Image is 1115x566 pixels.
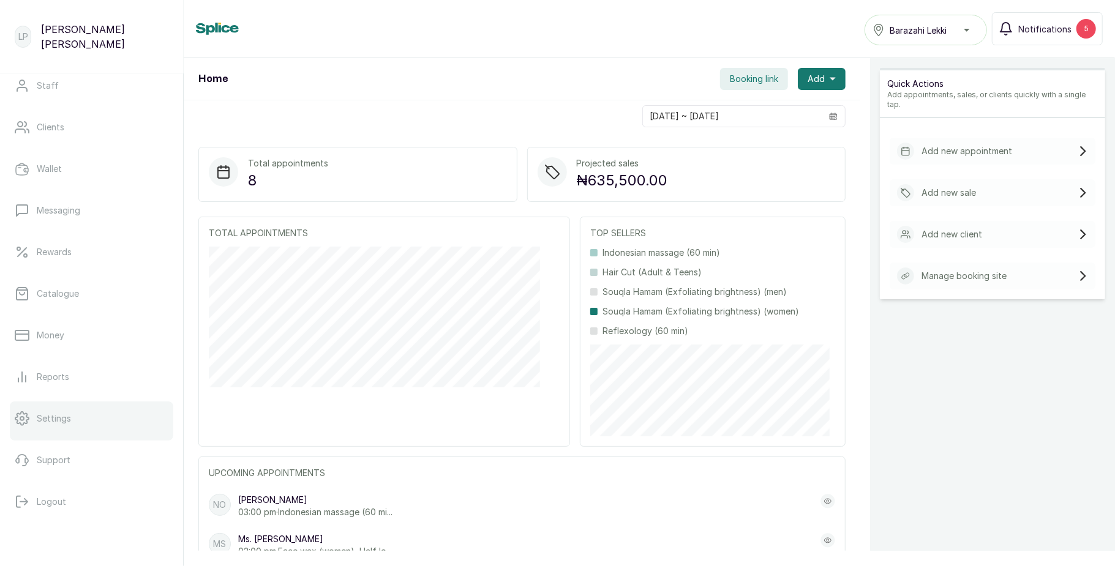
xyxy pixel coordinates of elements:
p: Reflexology (60 min) [603,325,688,337]
a: Catalogue [10,277,173,311]
p: Clients [37,121,64,133]
span: Booking link [730,73,778,85]
p: Add new appointment [922,145,1012,157]
p: MS [214,538,227,550]
p: Support [37,454,70,466]
svg: calendar [829,112,838,121]
p: Catalogue [37,288,79,300]
p: Wallet [37,163,62,175]
p: ₦635,500.00 [577,169,668,192]
p: Add appointments, sales, or clients quickly with a single tap. [887,90,1098,110]
p: [PERSON_NAME] [PERSON_NAME] [41,22,168,51]
a: Staff [10,69,173,103]
span: Add [808,73,825,85]
button: Add [798,68,846,90]
p: TOP SELLERS [590,227,835,239]
p: Add new client [922,228,982,240]
a: Settings [10,401,173,436]
p: NO [214,499,227,511]
input: Select date [643,106,822,127]
p: Messaging [37,204,80,217]
a: Money [10,318,173,352]
p: Projected sales [577,157,668,169]
span: Notifications [1018,23,1072,35]
p: 8 [248,169,328,192]
a: Rewards [10,235,173,269]
h1: Home [198,72,228,86]
a: Clients [10,110,173,144]
button: Barazahi Lekki [865,15,987,45]
p: Souqla Hamam (Exfoliating brightness) (women) [603,305,799,318]
p: Total appointments [248,157,328,169]
button: Notifications5 [992,12,1103,45]
a: Reports [10,360,173,394]
a: Support [10,443,173,477]
p: UPCOMING APPOINTMENTS [209,467,835,479]
p: Quick Actions [887,78,1098,90]
p: Manage booking site [922,270,1007,282]
p: Ms. [PERSON_NAME] [238,533,391,545]
p: 03:00 pm · Indonesian massage (60 mi... [238,506,392,518]
button: Logout [10,485,173,519]
button: Booking link [720,68,788,90]
p: Staff [37,80,59,92]
p: Add new sale [922,187,976,199]
p: Settings [37,412,71,425]
p: TOTAL APPOINTMENTS [209,227,560,239]
p: 02:00 pm · Face wax (women), Half le... [238,545,391,557]
p: Rewards [37,246,72,258]
p: LP [18,31,28,43]
p: Indonesian massage (60 min) [603,247,720,259]
p: [PERSON_NAME] [238,494,392,506]
p: Reports [37,371,69,383]
span: Barazahi Lekki [890,24,947,37]
p: Logout [37,496,66,508]
p: Souqla Hamam (Exfoliating brightness) (men) [603,286,787,298]
p: Money [37,329,64,341]
p: Hair Cut (Adult & Teens) [603,266,702,278]
a: Messaging [10,193,173,228]
a: Wallet [10,152,173,186]
div: 5 [1076,19,1096,39]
